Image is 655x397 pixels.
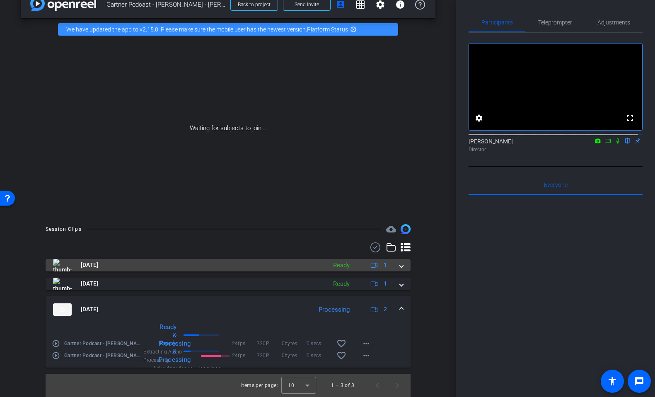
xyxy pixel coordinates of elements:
mat-icon: play_circle_outline [52,351,60,360]
div: [PERSON_NAME] [469,137,643,153]
mat-icon: fullscreen [625,113,635,123]
div: Processing [314,305,354,315]
div: Ready [329,279,354,289]
button: Previous page [367,375,387,395]
span: [DATE] [81,261,98,269]
span: 2 [384,305,387,314]
span: [DATE] [81,305,98,314]
div: Ready & Processing [155,323,181,348]
div: Director [469,146,643,153]
mat-icon: favorite_border [336,351,346,361]
div: Items per page: [241,381,278,390]
span: 0 secs [307,351,331,360]
img: thumb-nail [53,303,72,316]
mat-icon: settings [474,113,484,123]
span: Everyone [544,182,568,188]
mat-expansion-panel-header: thumb-nail[DATE]Ready1 [46,259,411,271]
span: Gartner Podcast - [PERSON_NAME] - [PERSON_NAME]-2025-10-02-09-33-10-898-0 [64,339,143,348]
button: Next page [387,375,407,395]
span: Destinations for your clips [386,224,396,234]
img: thumb-nail [53,259,72,271]
div: 1 – 3 of 3 [331,381,354,390]
span: 720P [257,351,282,360]
mat-icon: more_horiz [361,339,371,349]
div: Ready [329,261,354,270]
span: Extracting Audio - Processing [154,364,222,372]
mat-icon: favorite_border [336,339,346,349]
span: Gartner Podcast - [PERSON_NAME] - [PERSON_NAME]-[PERSON_NAME]-2025-10-02-09-33-10-898-2 [64,351,143,360]
span: [DATE] [81,279,98,288]
img: thumb-nail [53,278,72,290]
span: 1 [384,261,387,269]
span: Send invite [295,1,319,8]
mat-expansion-panel-header: thumb-nail[DATE]Processing2 [46,296,411,323]
img: Session clips [401,224,411,234]
mat-icon: highlight_off [350,26,357,33]
div: Ready & Processing [155,339,181,364]
mat-icon: accessibility [607,376,617,386]
mat-icon: message [634,376,644,386]
div: We have updated the app to v2.15.0. Please make sure the mobile user has the newest version. [58,23,398,36]
span: 24fps [232,351,257,360]
mat-icon: cloud_upload [386,224,396,234]
a: Platform Status [307,26,348,33]
div: Session Clips [46,225,82,233]
mat-icon: more_horiz [361,351,371,361]
div: thumb-nail[DATE]Processing2 [46,323,411,368]
span: 0bytes [282,351,307,360]
mat-expansion-panel-header: thumb-nail[DATE]Ready1 [46,278,411,290]
mat-icon: flip [623,137,633,144]
span: Back to project [238,2,271,7]
span: Participants [481,19,513,25]
span: 1 [384,279,387,288]
div: Waiting for subjects to join... [21,41,435,216]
